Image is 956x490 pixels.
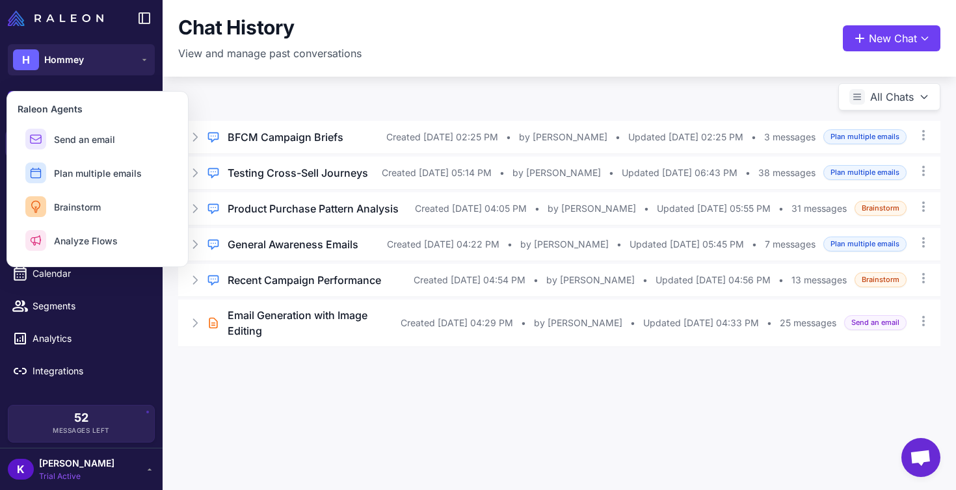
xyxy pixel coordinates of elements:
[13,49,39,70] div: H
[780,316,836,330] span: 25 messages
[512,166,601,180] span: by [PERSON_NAME]
[5,130,157,157] a: Chats
[5,325,157,352] a: Analytics
[644,201,649,216] span: •
[520,237,609,251] span: by [PERSON_NAME]
[18,225,178,256] button: Analyze Flows
[778,201,784,216] span: •
[535,201,540,216] span: •
[506,130,511,144] span: •
[758,166,816,180] span: 38 messages
[178,16,294,40] h1: Chat History
[18,191,178,222] button: Brainstorm
[5,357,157,385] a: Integrations
[855,201,907,216] span: Brainstorm
[39,471,114,482] span: Trial Active
[5,292,157,320] a: Segments
[609,166,614,180] span: •
[53,426,110,435] span: Messages Left
[228,165,368,181] h3: Testing Cross-Sell Journeys
[791,201,847,216] span: 31 messages
[74,412,88,424] span: 52
[414,273,525,287] span: Created [DATE] 04:54 PM
[823,165,907,180] span: Plan multiple emails
[8,10,103,26] img: Raleon Logo
[5,227,157,255] a: Campaigns
[8,459,34,480] div: K
[855,272,907,287] span: Brainstorm
[823,129,907,144] span: Plan multiple emails
[8,10,109,26] a: Raleon Logo
[228,237,358,252] h3: General Awareness Emails
[54,200,101,214] span: Brainstorm
[507,237,512,251] span: •
[622,166,737,180] span: Updated [DATE] 06:43 PM
[823,237,907,251] span: Plan multiple emails
[615,130,620,144] span: •
[228,129,343,145] h3: BFCM Campaign Briefs
[18,157,178,188] button: Plan multiple emails
[617,237,622,251] span: •
[844,315,907,330] span: Send an email
[548,201,636,216] span: by [PERSON_NAME]
[382,166,492,180] span: Created [DATE] 05:14 PM
[33,266,147,281] span: Calendar
[546,273,635,287] span: by [PERSON_NAME]
[745,166,750,180] span: •
[901,438,940,477] div: Open chat
[533,273,538,287] span: •
[5,162,157,190] a: Knowledge
[643,316,759,330] span: Updated [DATE] 04:33 PM
[178,45,362,61] p: View and manage past conversations
[791,273,847,287] span: 13 messages
[499,166,505,180] span: •
[54,234,118,248] span: Analyze Flows
[630,316,635,330] span: •
[18,102,178,116] h3: Raleon Agents
[33,299,147,313] span: Segments
[843,25,940,51] button: New Chat
[767,316,772,330] span: •
[657,201,771,216] span: Updated [DATE] 05:55 PM
[752,237,757,251] span: •
[18,123,178,155] button: Send an email
[5,260,157,287] a: Calendar
[415,201,527,216] span: Created [DATE] 04:05 PM
[8,44,155,75] button: HHommey
[751,130,756,144] span: •
[628,130,743,144] span: Updated [DATE] 02:25 PM
[519,130,607,144] span: by [PERSON_NAME]
[33,331,147,346] span: Analytics
[401,316,513,330] span: Created [DATE] 04:29 PM
[39,456,114,471] span: [PERSON_NAME]
[44,53,84,67] span: Hommey
[33,364,147,378] span: Integrations
[228,307,401,339] h3: Email Generation with Image Editing
[765,237,816,251] span: 7 messages
[764,130,816,144] span: 3 messages
[228,201,399,216] h3: Product Purchase Pattern Analysis
[630,237,744,251] span: Updated [DATE] 05:45 PM
[643,273,648,287] span: •
[54,133,115,146] span: Send an email
[838,83,940,110] button: All Chats
[54,166,142,180] span: Plan multiple emails
[656,273,771,287] span: Updated [DATE] 04:56 PM
[778,273,784,287] span: •
[386,130,498,144] span: Created [DATE] 02:25 PM
[5,195,157,222] a: Email Design
[387,237,499,251] span: Created [DATE] 04:22 PM
[521,316,526,330] span: •
[228,272,381,288] h3: Recent Campaign Performance
[534,316,622,330] span: by [PERSON_NAME]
